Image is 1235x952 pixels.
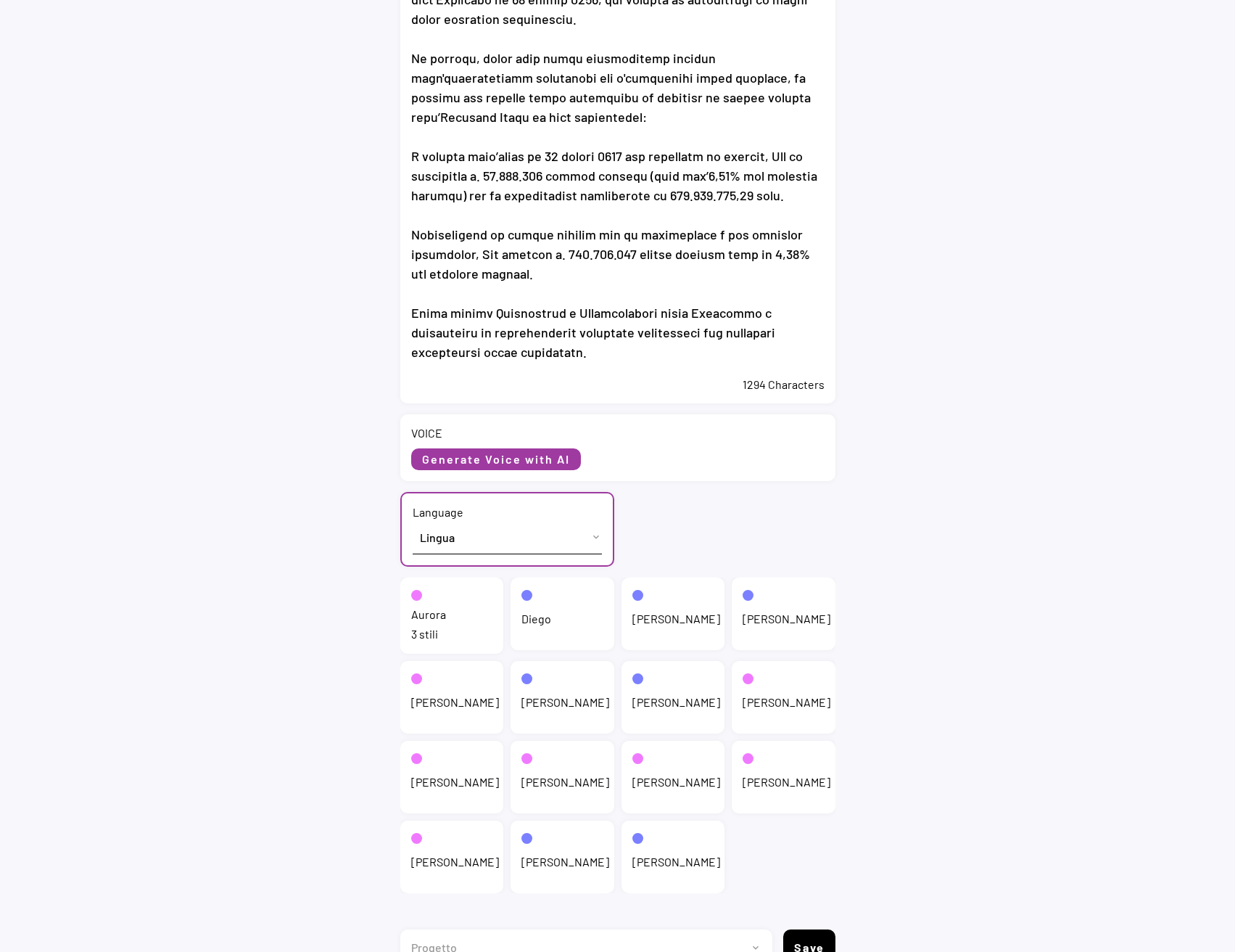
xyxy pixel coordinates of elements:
[411,425,442,441] div: VOICE
[411,854,499,870] div: [PERSON_NAME]
[632,611,720,627] div: [PERSON_NAME]
[413,504,463,520] div: Language
[521,694,609,710] div: [PERSON_NAME]
[743,611,830,627] div: [PERSON_NAME]
[632,774,720,790] div: [PERSON_NAME]
[411,694,499,710] div: [PERSON_NAME]
[411,607,446,623] div: Aurora
[521,611,551,627] div: Diego
[411,377,825,393] div: 1294 Characters
[411,448,581,470] button: Generate Voice with AI
[521,774,609,790] div: [PERSON_NAME]
[411,626,493,642] div: 3 stili
[632,694,720,710] div: [PERSON_NAME]
[743,774,830,790] div: [PERSON_NAME]
[521,854,609,870] div: [PERSON_NAME]
[411,774,499,790] div: [PERSON_NAME]
[743,694,830,710] div: [PERSON_NAME]
[632,854,720,870] div: [PERSON_NAME]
